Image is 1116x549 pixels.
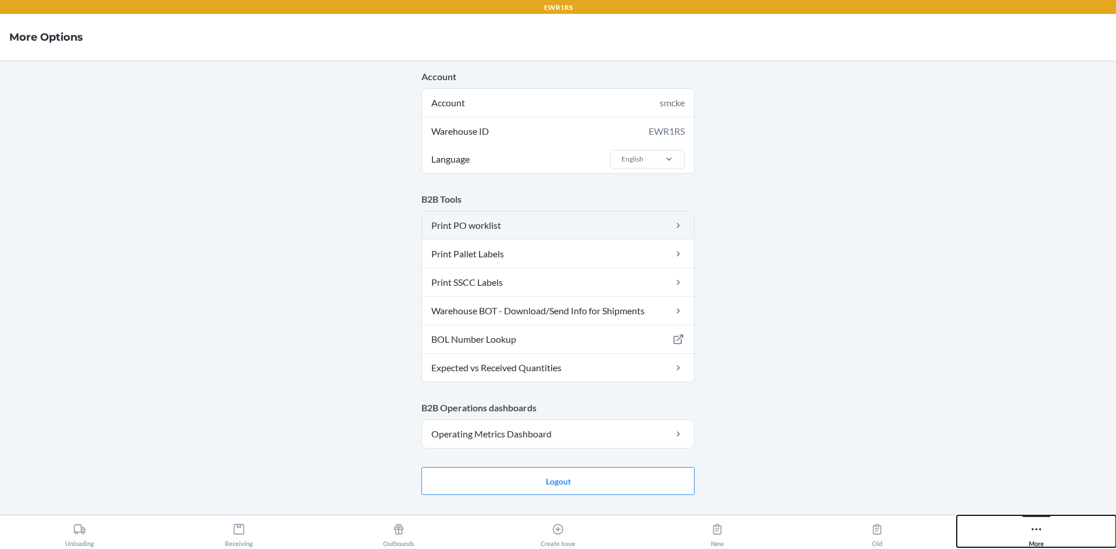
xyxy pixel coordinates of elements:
button: Create Issue [478,515,638,547]
input: LanguageEnglish [620,154,621,164]
h4: More Options [9,30,83,45]
button: More [957,515,1116,547]
button: New [638,515,797,547]
div: New [711,518,724,547]
a: Print SSCC Labels [422,268,694,296]
a: Expected vs Received Quantities [422,354,694,382]
p: B2B Operations dashboards [421,401,695,415]
div: smcke [660,96,685,110]
a: Operating Metrics Dashboard [422,420,694,448]
p: Account [421,70,695,84]
div: Old [871,518,884,547]
button: Receiving [159,515,319,547]
a: BOL Number Lookup [422,325,694,353]
div: Create Issue [541,518,575,547]
button: Old [797,515,956,547]
div: Receiving [225,518,253,547]
div: EWR1RS [649,124,685,138]
span: Language [430,145,471,173]
p: EWR1RS [544,2,573,13]
p: B2B Tools [421,192,695,206]
a: Print Pallet Labels [422,240,694,268]
a: Print PO worklist [422,211,694,239]
div: Account [422,89,694,117]
div: Outbounds [383,518,414,547]
button: Logout [421,467,695,495]
div: Unloading [65,518,94,547]
a: Warehouse BOT - Download/Send Info for Shipments [422,297,694,325]
button: Outbounds [319,515,478,547]
div: Warehouse ID [422,117,694,145]
div: More [1029,518,1044,547]
div: English [621,154,643,164]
